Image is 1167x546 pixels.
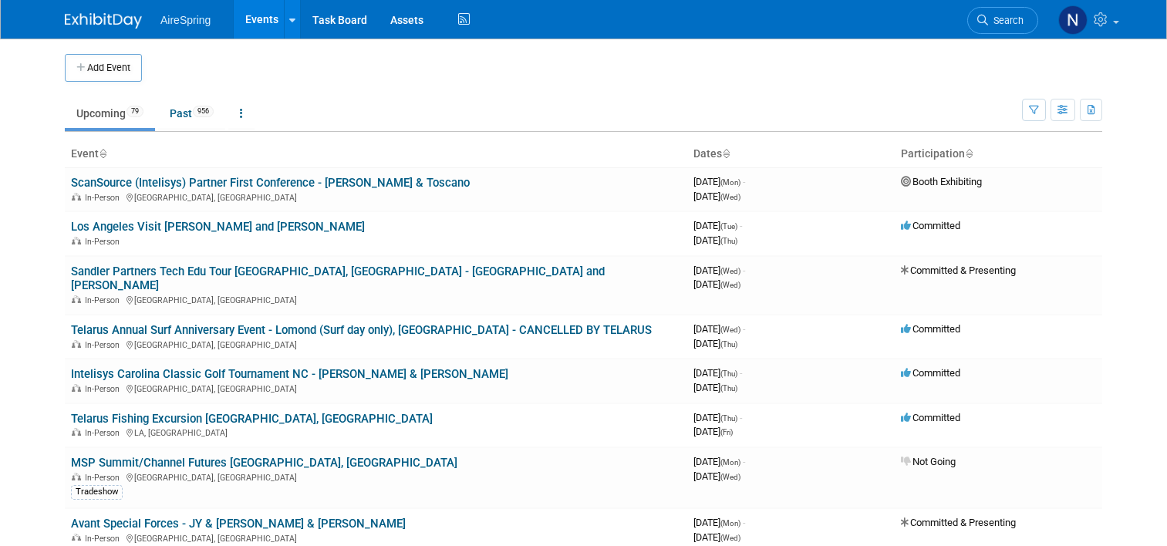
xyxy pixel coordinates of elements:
[193,106,214,117] span: 956
[693,176,745,187] span: [DATE]
[740,220,742,231] span: -
[720,281,740,289] span: (Wed)
[720,458,740,467] span: (Mon)
[687,141,895,167] th: Dates
[72,384,81,392] img: In-Person Event
[71,367,508,381] a: Intelisys Carolina Classic Golf Tournament NC - [PERSON_NAME] & [PERSON_NAME]
[693,382,737,393] span: [DATE]
[720,178,740,187] span: (Mon)
[901,220,960,231] span: Committed
[158,99,225,128] a: Past956
[693,517,745,528] span: [DATE]
[720,267,740,275] span: (Wed)
[720,414,737,423] span: (Thu)
[85,193,124,203] span: In-Person
[693,456,745,467] span: [DATE]
[71,293,681,305] div: [GEOGRAPHIC_DATA], [GEOGRAPHIC_DATA]
[160,14,211,26] span: AireSpring
[965,147,973,160] a: Sort by Participation Type
[1058,5,1088,35] img: Natalie Pyron
[72,428,81,436] img: In-Person Event
[71,382,681,394] div: [GEOGRAPHIC_DATA], [GEOGRAPHIC_DATA]
[65,13,142,29] img: ExhibitDay
[743,176,745,187] span: -
[65,54,142,82] button: Add Event
[693,531,740,543] span: [DATE]
[72,534,81,541] img: In-Person Event
[71,190,681,203] div: [GEOGRAPHIC_DATA], [GEOGRAPHIC_DATA]
[71,456,457,470] a: MSP Summit/Channel Futures [GEOGRAPHIC_DATA], [GEOGRAPHIC_DATA]
[65,99,155,128] a: Upcoming79
[71,338,681,350] div: [GEOGRAPHIC_DATA], [GEOGRAPHIC_DATA]
[988,15,1024,26] span: Search
[693,220,742,231] span: [DATE]
[693,278,740,290] span: [DATE]
[693,426,733,437] span: [DATE]
[901,412,960,423] span: Committed
[720,193,740,201] span: (Wed)
[85,428,124,438] span: In-Person
[72,237,81,244] img: In-Person Event
[901,265,1016,276] span: Committed & Presenting
[71,220,365,234] a: Los Angeles Visit [PERSON_NAME] and [PERSON_NAME]
[85,384,124,394] span: In-Person
[693,470,740,482] span: [DATE]
[720,237,737,245] span: (Thu)
[720,428,733,436] span: (Fri)
[72,295,81,303] img: In-Person Event
[720,325,740,334] span: (Wed)
[743,265,745,276] span: -
[126,106,143,117] span: 79
[720,384,737,393] span: (Thu)
[901,517,1016,528] span: Committed & Presenting
[85,295,124,305] span: In-Person
[967,7,1038,34] a: Search
[720,369,737,378] span: (Thu)
[720,222,737,231] span: (Tue)
[71,323,652,337] a: Telarus Annual Surf Anniversary Event - Lomond (Surf day only), [GEOGRAPHIC_DATA] - CANCELLED BY ...
[71,265,605,293] a: Sandler Partners Tech Edu Tour [GEOGRAPHIC_DATA], [GEOGRAPHIC_DATA] - [GEOGRAPHIC_DATA] and [PERS...
[722,147,730,160] a: Sort by Start Date
[743,323,745,335] span: -
[72,193,81,201] img: In-Person Event
[743,517,745,528] span: -
[693,234,737,246] span: [DATE]
[693,190,740,202] span: [DATE]
[85,237,124,247] span: In-Person
[71,485,123,499] div: Tradeshow
[720,473,740,481] span: (Wed)
[901,323,960,335] span: Committed
[693,323,745,335] span: [DATE]
[895,141,1102,167] th: Participation
[65,141,687,167] th: Event
[740,412,742,423] span: -
[720,340,737,349] span: (Thu)
[85,340,124,350] span: In-Person
[720,534,740,542] span: (Wed)
[901,176,982,187] span: Booth Exhibiting
[693,265,745,276] span: [DATE]
[72,473,81,480] img: In-Person Event
[85,534,124,544] span: In-Person
[693,367,742,379] span: [DATE]
[72,340,81,348] img: In-Person Event
[71,426,681,438] div: LA, [GEOGRAPHIC_DATA]
[901,456,956,467] span: Not Going
[743,456,745,467] span: -
[740,367,742,379] span: -
[720,519,740,527] span: (Mon)
[71,412,433,426] a: Telarus Fishing Excursion [GEOGRAPHIC_DATA], [GEOGRAPHIC_DATA]
[71,531,681,544] div: [GEOGRAPHIC_DATA], [GEOGRAPHIC_DATA]
[71,176,470,190] a: ScanSource (Intelisys) Partner First Conference - [PERSON_NAME] & Toscano
[901,367,960,379] span: Committed
[85,473,124,483] span: In-Person
[693,412,742,423] span: [DATE]
[693,338,737,349] span: [DATE]
[71,517,406,531] a: Avant Special Forces - JY & [PERSON_NAME] & [PERSON_NAME]
[99,147,106,160] a: Sort by Event Name
[71,470,681,483] div: [GEOGRAPHIC_DATA], [GEOGRAPHIC_DATA]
